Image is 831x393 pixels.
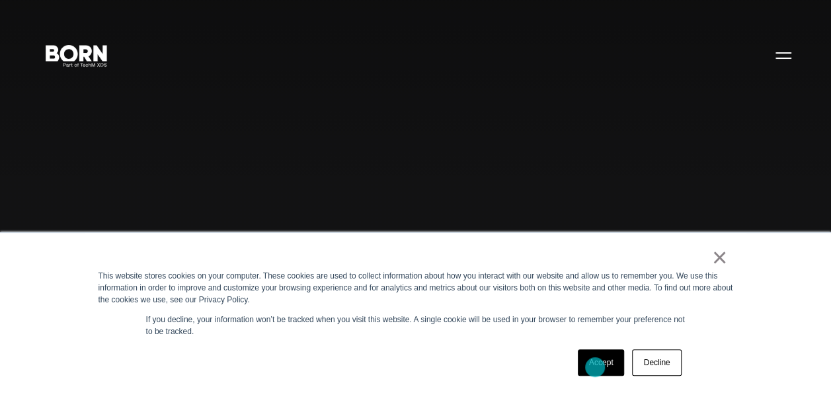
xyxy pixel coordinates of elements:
a: Decline [632,349,681,376]
div: This website stores cookies on your computer. These cookies are used to collect information about... [99,270,733,306]
button: Open [768,41,799,69]
a: × [712,251,728,263]
a: Accept [578,349,625,376]
p: If you decline, your information won’t be tracked when you visit this website. A single cookie wi... [146,314,686,337]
